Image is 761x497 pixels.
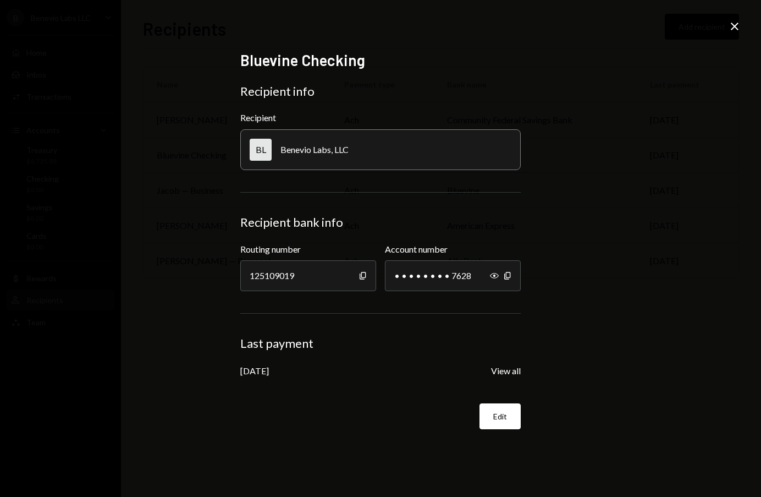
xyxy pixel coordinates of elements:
[240,260,376,291] div: 125109019
[240,112,521,123] div: Recipient
[240,336,521,351] div: Last payment
[385,243,521,256] label: Account number
[240,215,521,230] div: Recipient bank info
[240,243,376,256] label: Routing number
[240,50,521,71] h2: Bluevine Checking
[240,84,521,99] div: Recipient info
[240,365,269,376] div: [DATE]
[250,139,272,161] div: BL
[479,403,521,429] button: Edit
[385,260,521,291] div: • • • • • • • • 7628
[491,365,521,377] button: View all
[280,144,349,155] div: Benevio Labs, LLC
